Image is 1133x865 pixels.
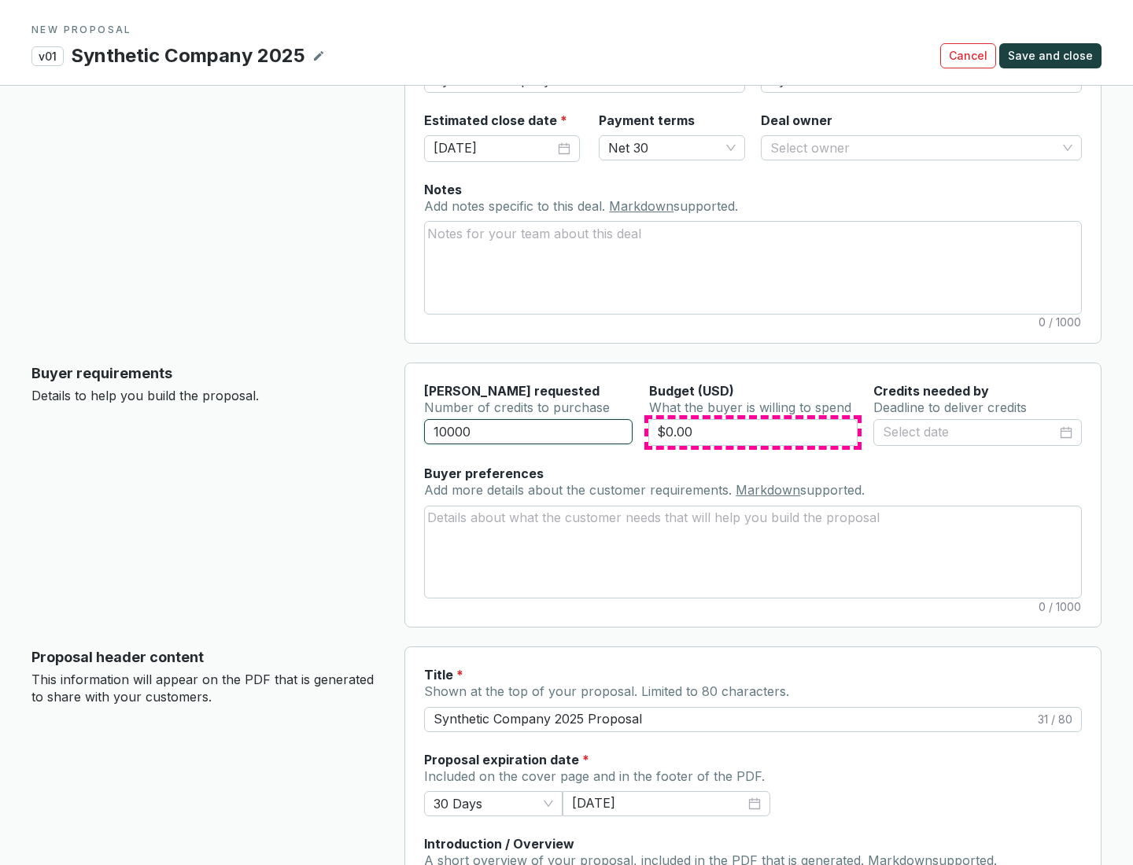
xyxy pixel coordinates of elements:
p: Proposal header content [31,646,379,668]
input: Select date [434,138,555,159]
span: Add notes specific to this deal. [424,198,609,214]
label: Proposal expiration date [424,751,589,768]
button: Save and close [999,43,1102,68]
button: Cancel [940,43,996,68]
input: Select date [883,422,1057,443]
span: Save and close [1008,48,1093,64]
span: Net 30 [608,136,736,160]
label: Title [424,666,463,683]
p: NEW PROPOSAL [31,24,1102,36]
label: [PERSON_NAME] requested [424,382,600,399]
span: Budget (USD) [649,383,734,399]
span: Deadline to deliver credits [873,399,1027,415]
label: Credits needed by [873,382,989,399]
span: Shown at the top of your proposal. Limited to 80 characters. [424,683,789,699]
p: Synthetic Company 2025 [70,42,306,69]
span: 30 Days [434,792,553,815]
p: Buyer requirements [31,363,379,385]
span: Add more details about the customer requirements. [424,482,736,498]
p: Details to help you build the proposal. [31,388,379,405]
span: supported. [800,482,865,498]
span: Included on the cover page and in the footer of the PDF. [424,768,765,784]
p: v01 [31,46,64,66]
label: Notes [424,181,462,198]
label: Payment terms [599,112,695,129]
input: Select date [572,794,745,813]
span: Cancel [949,48,987,64]
label: Buyer preferences [424,465,544,482]
span: supported. [674,198,738,214]
span: Number of credits to purchase [424,399,610,415]
span: 31 / 80 [1038,712,1072,727]
p: This information will appear on the PDF that is generated to share with your customers. [31,672,379,705]
a: Markdown [736,482,800,498]
label: Introduction / Overview [424,835,574,852]
a: Markdown [609,198,674,214]
label: Deal owner [761,112,832,129]
label: Estimated close date [424,112,567,129]
span: What the buyer is willing to spend [649,399,851,415]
